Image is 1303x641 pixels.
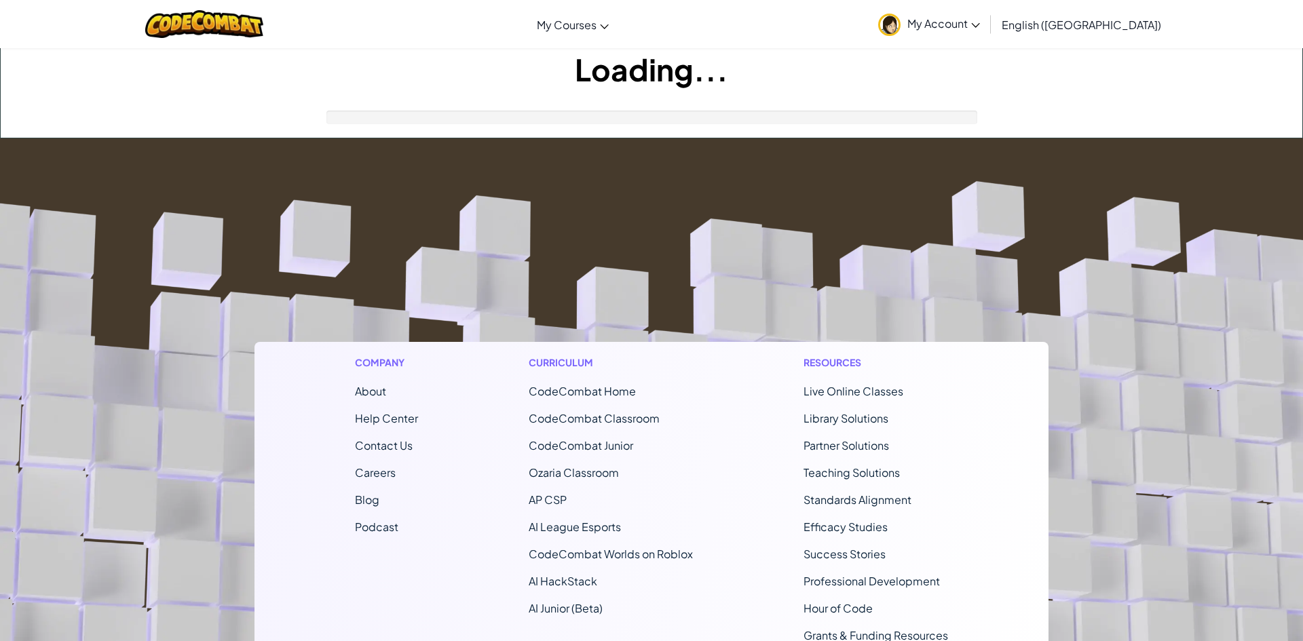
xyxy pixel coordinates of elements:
a: CodeCombat Junior [529,438,633,452]
a: AI League Esports [529,520,621,534]
img: avatar [878,14,901,36]
span: My Courses [537,18,597,32]
a: Professional Development [804,574,940,588]
a: My Courses [530,6,616,43]
h1: Resources [804,355,948,370]
a: AI Junior (Beta) [529,601,603,615]
a: Ozaria Classroom [529,465,619,480]
a: Podcast [355,520,398,534]
h1: Loading... [1,48,1302,90]
a: Success Stories [804,547,886,561]
h1: Curriculum [529,355,693,370]
h1: Company [355,355,418,370]
a: Library Solutions [804,411,888,425]
span: CodeCombat Home [529,384,636,398]
span: Contact Us [355,438,413,452]
a: Partner Solutions [804,438,889,452]
a: Blog [355,492,379,507]
a: Hour of Code [804,601,873,615]
a: English ([GEOGRAPHIC_DATA]) [995,6,1168,43]
a: CodeCombat Classroom [529,411,660,425]
a: Live Online Classes [804,384,903,398]
img: CodeCombat logo [145,10,264,38]
span: My Account [907,16,980,31]
a: AP CSP [529,492,567,507]
a: My Account [871,3,987,45]
a: Efficacy Studies [804,520,888,534]
a: Careers [355,465,396,480]
a: Help Center [355,411,418,425]
a: CodeCombat Worlds on Roblox [529,547,693,561]
a: Standards Alignment [804,492,911,507]
span: English ([GEOGRAPHIC_DATA]) [1002,18,1161,32]
a: Teaching Solutions [804,465,900,480]
a: About [355,384,386,398]
a: AI HackStack [529,574,597,588]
